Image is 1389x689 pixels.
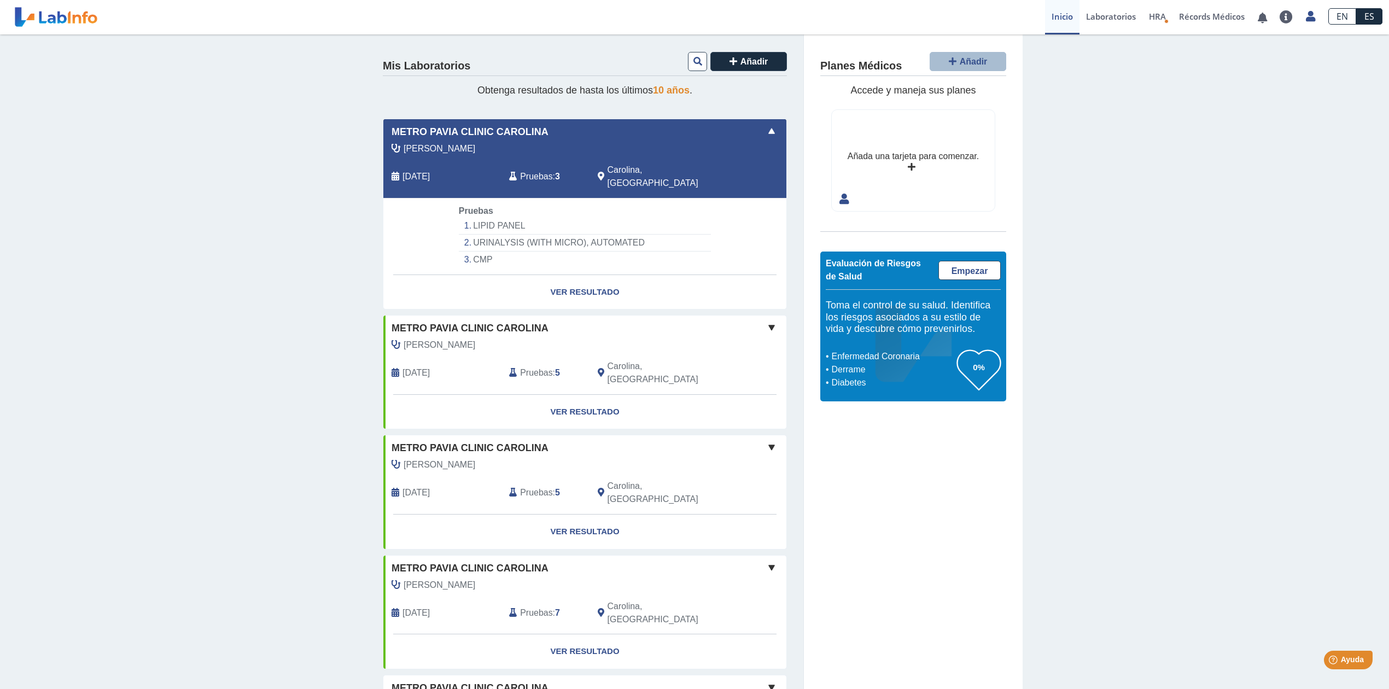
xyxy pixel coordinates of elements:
[392,441,548,456] span: Metro Pavia Clinic Carolina
[501,164,589,190] div: :
[820,60,902,73] h4: Planes Médicos
[520,606,552,620] span: Pruebas
[402,366,430,379] span: 2025-04-10
[960,57,988,66] span: Añadir
[459,252,711,268] li: CMP
[402,170,430,183] span: 2025-10-06
[459,206,493,215] span: Pruebas
[459,218,711,235] li: LIPID PANEL
[392,125,548,139] span: Metro Pavia Clinic Carolina
[520,170,552,183] span: Pruebas
[826,259,921,281] span: Evaluación de Riesgos de Salud
[383,395,786,429] a: Ver Resultado
[501,480,589,506] div: :
[520,486,552,499] span: Pruebas
[608,164,728,190] span: Carolina, PR
[608,360,728,386] span: Carolina, PR
[1292,646,1377,677] iframe: Help widget launcher
[404,142,475,155] span: Melendez Reyes, Edna
[392,321,548,336] span: Metro Pavia Clinic Carolina
[653,85,690,96] span: 10 años
[1149,11,1166,22] span: HRA
[938,261,1001,280] a: Empezar
[608,600,728,626] span: Carolina, PR
[930,52,1006,71] button: Añadir
[383,60,470,73] h4: Mis Laboratorios
[555,172,560,181] b: 3
[404,338,475,352] span: Melendez Reyes, Edna
[848,150,979,163] div: Añada una tarjeta para comenzar.
[402,606,430,620] span: 2023-08-25
[710,52,787,71] button: Añadir
[383,515,786,549] a: Ver Resultado
[404,579,475,592] span: Melendez Reyes, Edna
[1328,8,1356,25] a: EN
[520,366,552,379] span: Pruebas
[501,360,589,386] div: :
[555,368,560,377] b: 5
[392,561,548,576] span: Metro Pavia Clinic Carolina
[608,480,728,506] span: Carolina, PR
[957,360,1001,374] h3: 0%
[383,275,786,310] a: Ver Resultado
[850,85,976,96] span: Accede y maneja sus planes
[828,363,957,376] li: Derrame
[826,300,1001,335] h5: Toma el control de su salud. Identifica los riesgos asociados a su estilo de vida y descubre cómo...
[555,608,560,617] b: 7
[828,376,957,389] li: Diabetes
[952,266,988,276] span: Empezar
[477,85,692,96] span: Obtenga resultados de hasta los últimos .
[1356,8,1382,25] a: ES
[404,458,475,471] span: Melendez Reyes, Edna
[459,235,711,252] li: URINALYSIS (WITH MICRO), AUTOMATED
[501,600,589,626] div: :
[740,57,768,66] span: Añadir
[555,488,560,497] b: 5
[828,350,957,363] li: Enfermedad Coronaria
[402,486,430,499] span: 2024-03-12
[383,634,786,669] a: Ver Resultado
